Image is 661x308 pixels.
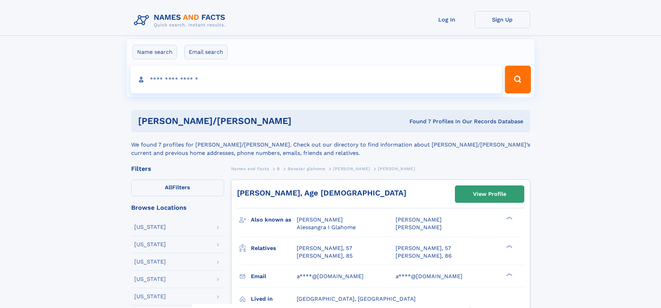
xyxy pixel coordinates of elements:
[350,118,523,125] div: Found 7 Profiles In Our Records Database
[130,66,502,93] input: search input
[297,295,416,302] span: [GEOGRAPHIC_DATA], [GEOGRAPHIC_DATA]
[131,166,224,172] div: Filters
[333,166,370,171] span: [PERSON_NAME]
[277,164,280,173] a: B
[134,259,166,265] div: [US_STATE]
[419,11,475,28] a: Log In
[131,205,224,211] div: Browse Locations
[131,132,530,157] div: We found 7 profiles for [PERSON_NAME]/[PERSON_NAME]. Check out our directory to find information ...
[251,270,297,282] h3: Email
[378,166,415,171] span: [PERSON_NAME]
[134,276,166,282] div: [US_STATE]
[231,164,269,173] a: Names and Facts
[251,214,297,226] h3: Also known as
[288,166,325,171] span: Benatar glahome
[505,66,531,93] button: Search Button
[288,164,325,173] a: Benatar glahome
[475,11,530,28] a: Sign Up
[277,166,280,171] span: B
[184,45,228,59] label: Email search
[134,242,166,247] div: [US_STATE]
[165,184,172,191] span: All
[131,11,231,30] img: Logo Names and Facts
[297,244,352,252] a: [PERSON_NAME], 57
[134,294,166,299] div: [US_STATE]
[251,242,297,254] h3: Relatives
[297,224,356,231] span: Alessangra I Glahome
[396,216,442,223] span: [PERSON_NAME]
[297,216,343,223] span: [PERSON_NAME]
[237,189,406,197] a: [PERSON_NAME], Age [DEMOGRAPHIC_DATA]
[396,244,451,252] a: [PERSON_NAME], 57
[131,180,224,196] label: Filters
[396,224,442,231] span: [PERSON_NAME]
[133,45,177,59] label: Name search
[138,117,350,125] h1: [PERSON_NAME]/[PERSON_NAME]
[455,186,524,202] a: View Profile
[505,272,513,277] div: ❯
[134,224,166,230] div: [US_STATE]
[396,252,452,260] a: [PERSON_NAME], 86
[297,252,353,260] a: [PERSON_NAME], 85
[505,216,513,220] div: ❯
[505,244,513,249] div: ❯
[333,164,370,173] a: [PERSON_NAME]
[473,186,506,202] div: View Profile
[251,293,297,305] h3: Lived in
